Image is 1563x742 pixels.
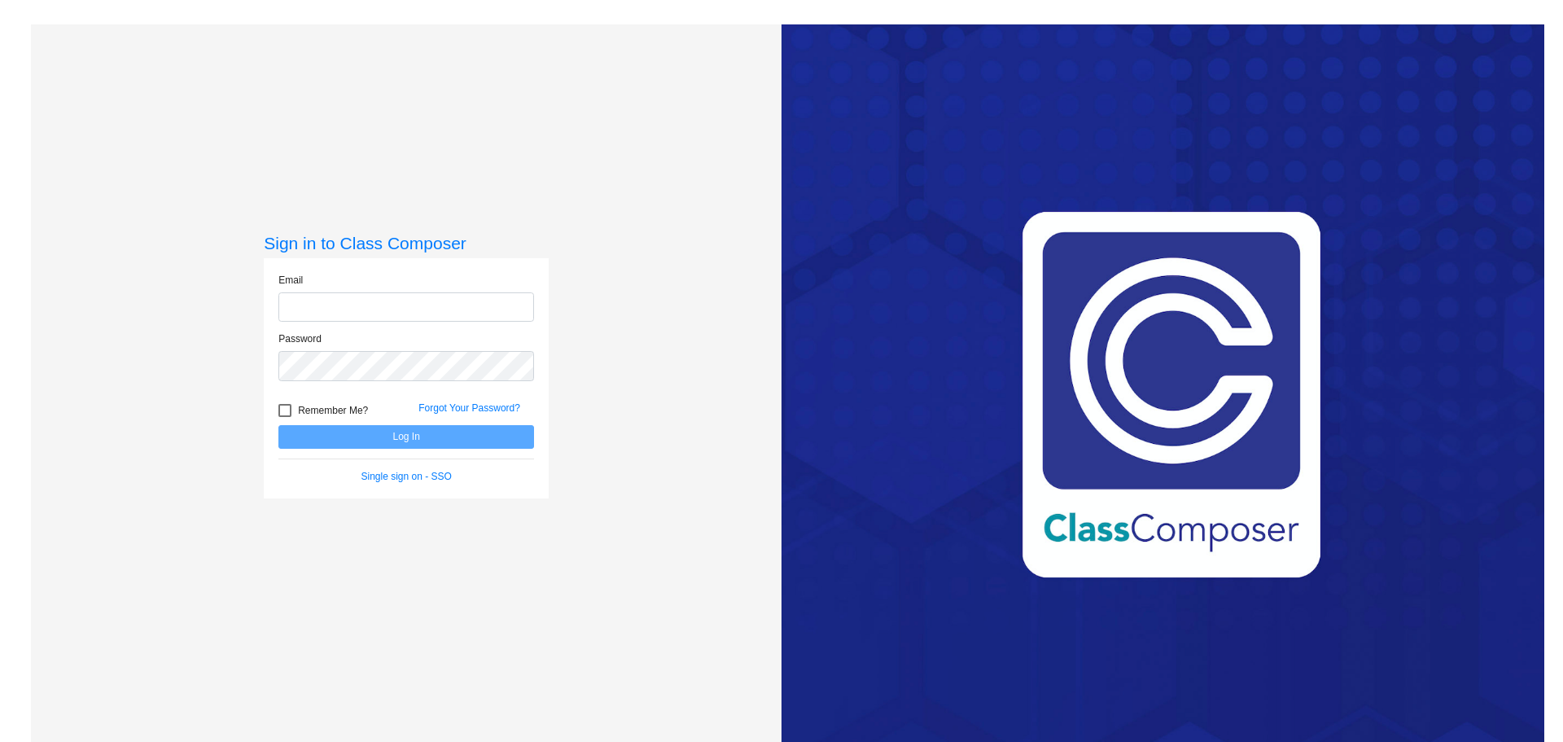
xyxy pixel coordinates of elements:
[264,233,549,253] h3: Sign in to Class Composer
[418,402,520,414] a: Forgot Your Password?
[298,401,368,420] span: Remember Me?
[278,331,322,346] label: Password
[278,273,303,288] label: Email
[361,471,452,482] a: Single sign on - SSO
[278,425,534,449] button: Log In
